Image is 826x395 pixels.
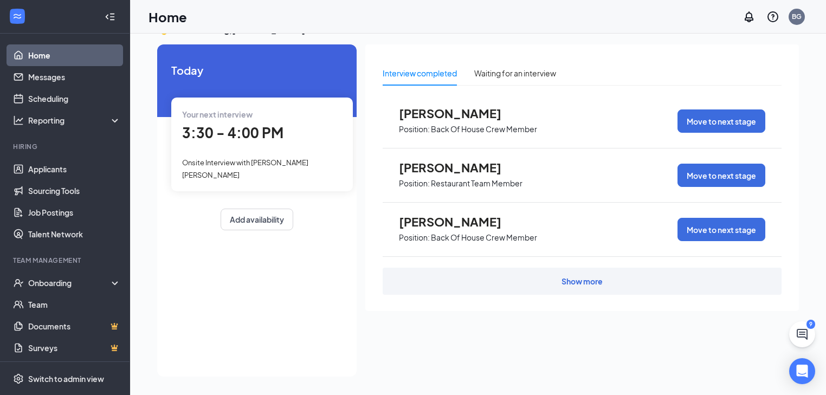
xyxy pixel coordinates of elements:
div: Reporting [28,115,121,126]
div: BG [792,12,802,21]
div: Team Management [13,256,119,265]
div: Open Intercom Messenger [789,358,815,384]
p: Position: [399,178,430,189]
div: Switch to admin view [28,373,104,384]
span: [PERSON_NAME] [399,106,518,120]
div: Hiring [13,142,119,151]
p: Back Of House Crew Member [431,124,537,134]
button: Add availability [221,209,293,230]
a: Home [28,44,121,66]
svg: ChatActive [796,328,809,341]
svg: Settings [13,373,24,384]
div: Onboarding [28,277,112,288]
a: Messages [28,66,121,88]
svg: Collapse [105,11,115,22]
span: Today [171,62,343,79]
button: ChatActive [789,321,815,347]
div: Show more [562,276,603,287]
a: DocumentsCrown [28,315,121,337]
h1: Home [149,8,187,26]
span: 3:30 - 4:00 PM [182,124,283,141]
a: Talent Network [28,223,121,245]
span: Onsite Interview with [PERSON_NAME] [PERSON_NAME] [182,158,308,179]
button: Move to next stage [677,109,765,133]
p: Position: [399,124,430,134]
p: Restaurant Team Member [431,178,522,189]
p: Back Of House Crew Member [431,232,537,243]
svg: UserCheck [13,277,24,288]
div: Interview completed [383,67,457,79]
a: Applicants [28,158,121,180]
a: Team [28,294,121,315]
svg: Notifications [743,10,756,23]
svg: WorkstreamLogo [12,11,23,22]
a: Job Postings [28,202,121,223]
a: Scheduling [28,88,121,109]
div: 9 [806,320,815,329]
button: Move to next stage [677,218,765,241]
span: [PERSON_NAME] [399,215,518,229]
button: Move to next stage [677,164,765,187]
div: Waiting for an interview [474,67,556,79]
a: Sourcing Tools [28,180,121,202]
svg: Analysis [13,115,24,126]
svg: QuestionInfo [766,10,779,23]
p: Position: [399,232,430,243]
a: SurveysCrown [28,337,121,359]
span: Your next interview [182,109,253,119]
span: [PERSON_NAME] [399,160,518,174]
